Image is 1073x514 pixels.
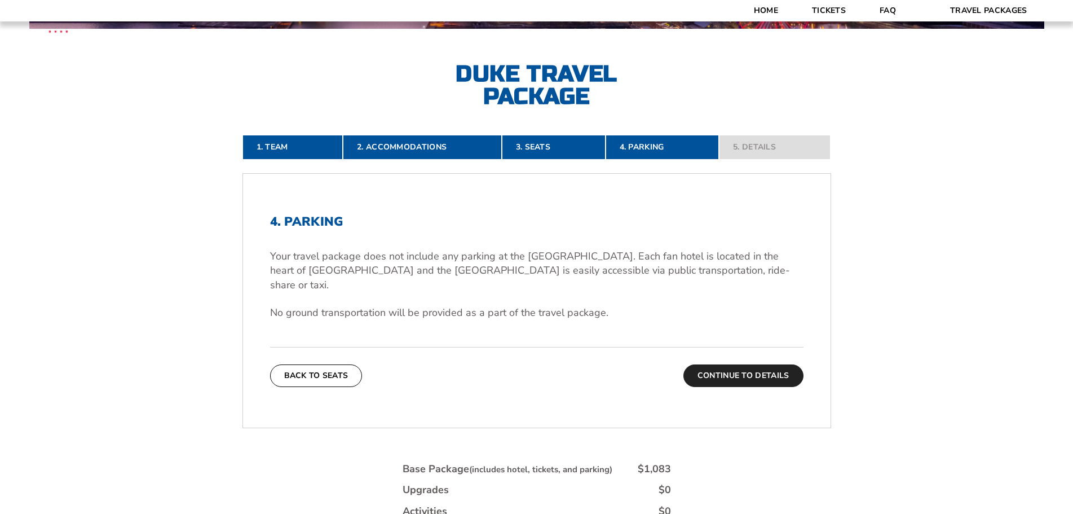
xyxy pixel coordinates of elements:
[270,249,803,292] p: Your travel package does not include any parking at the [GEOGRAPHIC_DATA]. Each fan hotel is loca...
[469,464,612,475] small: (includes hotel, tickets, and parking)
[403,483,449,497] div: Upgrades
[683,364,803,387] button: Continue To Details
[242,135,343,160] a: 1. Team
[659,483,671,497] div: $0
[502,135,606,160] a: 3. Seats
[638,462,671,476] div: $1,083
[270,306,803,320] p: No ground transportation will be provided as a part of the travel package.
[413,63,661,108] h2: Duke Travel Package
[34,6,83,55] img: CBS Sports Thanksgiving Classic
[270,214,803,229] h2: 4. Parking
[270,364,363,387] button: Back To Seats
[343,135,502,160] a: 2. Accommodations
[403,462,612,476] div: Base Package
